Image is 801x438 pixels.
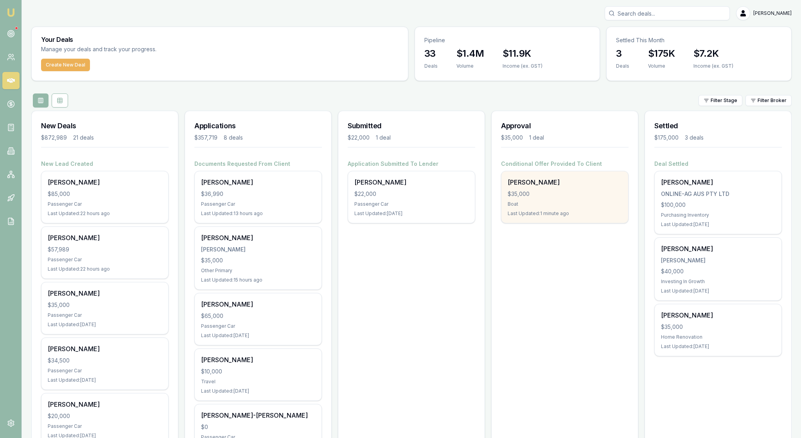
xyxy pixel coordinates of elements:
[503,47,542,60] h3: $11.9K
[48,301,162,309] div: $35,000
[376,134,391,142] div: 1 deal
[354,210,469,217] div: Last Updated: [DATE]
[354,201,469,207] div: Passenger Car
[48,246,162,253] div: $57,989
[48,368,162,374] div: Passenger Car
[661,190,775,198] div: ONLINE-AG AUS PTY LTD
[201,312,315,320] div: $65,000
[201,423,315,431] div: $0
[693,63,733,69] div: Income (ex. GST)
[48,257,162,263] div: Passenger Car
[201,210,315,217] div: Last Updated: 13 hours ago
[501,134,523,142] div: $35,000
[41,45,241,54] p: Manage your deals and track your progress.
[201,277,315,283] div: Last Updated: 15 hours ago
[41,134,67,142] div: $872,989
[661,288,775,294] div: Last Updated: [DATE]
[508,201,622,207] div: Boat
[616,47,629,60] h3: 3
[501,120,629,131] h3: Approval
[201,267,315,274] div: Other Primary
[661,257,775,264] div: [PERSON_NAME]
[201,388,315,394] div: Last Updated: [DATE]
[661,278,775,285] div: Investing In Growth
[201,355,315,364] div: [PERSON_NAME]
[661,178,775,187] div: [PERSON_NAME]
[201,300,315,309] div: [PERSON_NAME]
[661,201,775,209] div: $100,000
[201,411,315,420] div: [PERSON_NAME]-[PERSON_NAME]
[661,311,775,320] div: [PERSON_NAME]
[48,289,162,298] div: [PERSON_NAME]
[348,160,475,168] h4: Application Submitted To Lender
[654,134,679,142] div: $175,000
[201,257,315,264] div: $35,000
[508,178,622,187] div: [PERSON_NAME]
[616,63,629,69] div: Deals
[424,63,438,69] div: Deals
[616,36,782,44] p: Settled This Month
[194,160,322,168] h4: Documents Requested From Client
[605,6,730,20] input: Search deals
[48,178,162,187] div: [PERSON_NAME]
[648,63,675,69] div: Volume
[41,160,169,168] h4: New Lead Created
[48,190,162,198] div: $85,000
[201,323,315,329] div: Passenger Car
[661,267,775,275] div: $40,000
[41,59,90,71] button: Create New Deal
[73,134,94,142] div: 21 deals
[503,63,542,69] div: Income (ex. GST)
[48,412,162,420] div: $20,000
[48,344,162,354] div: [PERSON_NAME]
[48,423,162,429] div: Passenger Car
[456,47,484,60] h3: $1.4M
[48,377,162,383] div: Last Updated: [DATE]
[201,246,315,253] div: [PERSON_NAME]
[685,134,704,142] div: 3 deals
[48,321,162,328] div: Last Updated: [DATE]
[201,178,315,187] div: [PERSON_NAME]
[201,379,315,385] div: Travel
[661,323,775,331] div: $35,000
[48,201,162,207] div: Passenger Car
[354,190,469,198] div: $22,000
[654,160,782,168] h4: Deal Settled
[194,120,322,131] h3: Applications
[348,134,370,142] div: $22,000
[354,178,469,187] div: [PERSON_NAME]
[661,343,775,350] div: Last Updated: [DATE]
[699,95,742,106] button: Filter Stage
[201,233,315,242] div: [PERSON_NAME]
[711,97,737,104] span: Filter Stage
[508,190,622,198] div: $35,000
[456,63,484,69] div: Volume
[424,36,590,44] p: Pipeline
[41,120,169,131] h3: New Deals
[661,221,775,228] div: Last Updated: [DATE]
[753,10,792,16] span: [PERSON_NAME]
[224,134,243,142] div: 8 deals
[48,357,162,364] div: $34,500
[201,201,315,207] div: Passenger Car
[424,47,438,60] h3: 33
[529,134,544,142] div: 1 deal
[693,47,733,60] h3: $7.2K
[758,97,787,104] span: Filter Broker
[654,120,782,131] h3: Settled
[201,332,315,339] div: Last Updated: [DATE]
[6,8,16,17] img: emu-icon-u.png
[48,210,162,217] div: Last Updated: 22 hours ago
[48,312,162,318] div: Passenger Car
[194,134,217,142] div: $357,719
[201,190,315,198] div: $36,990
[648,47,675,60] h3: $175K
[661,334,775,340] div: Home Renovation
[48,266,162,272] div: Last Updated: 22 hours ago
[745,95,792,106] button: Filter Broker
[48,233,162,242] div: [PERSON_NAME]
[41,36,399,43] h3: Your Deals
[661,244,775,253] div: [PERSON_NAME]
[48,400,162,409] div: [PERSON_NAME]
